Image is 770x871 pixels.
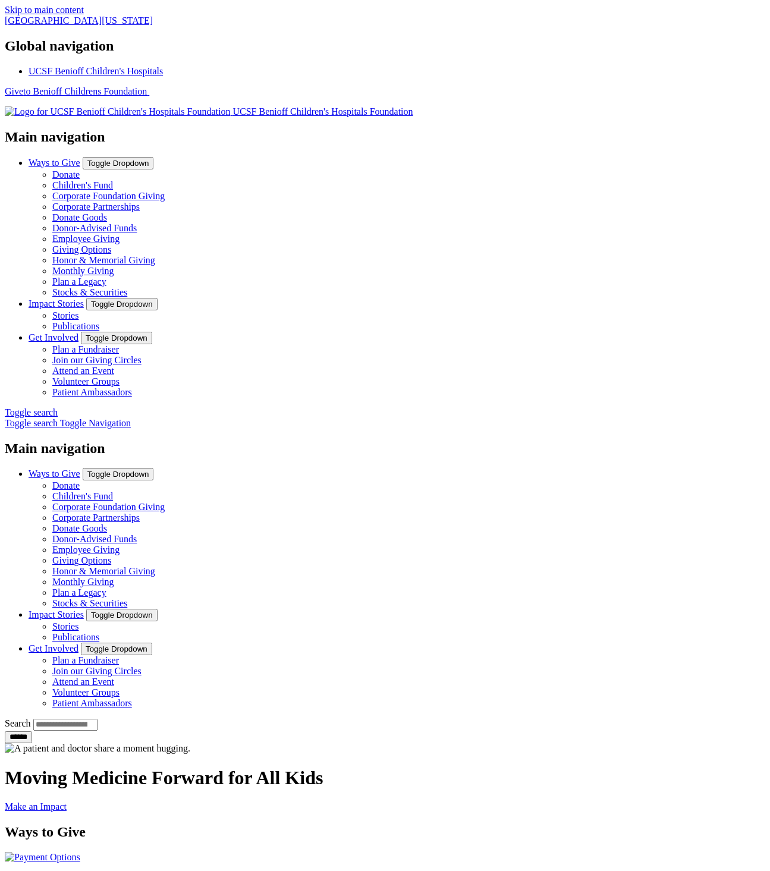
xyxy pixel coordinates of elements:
[5,441,765,457] h2: Main navigation
[52,523,107,533] a: Donate Goods
[52,191,165,201] a: Corporate Foundation Giving
[29,609,84,620] a: Impact Stories
[5,718,31,728] label: Search
[52,666,142,676] a: Join our Giving Circles
[23,86,147,96] span: to Benioff Childrens Foundation
[5,418,58,428] span: Toggle search
[5,824,765,840] h2: Ways to Give
[86,609,158,621] button: Toggle Dropdown
[52,566,155,576] a: Honor & Memorial Giving
[5,129,765,145] h2: Main navigation
[5,106,413,117] a: UCSF Benioff Children's Hospitals Foundation
[52,234,120,244] a: Employee Giving
[52,677,114,687] a: Attend an Event
[29,298,84,309] a: Impact Stories
[5,5,84,15] a: Skip to main content
[52,202,140,212] a: Corporate Partnerships
[52,344,119,354] a: Plan a Fundraiser
[81,643,152,655] button: Toggle Dropdown
[52,255,155,265] a: Honor & Memorial Giving
[52,491,113,501] a: Children's Fund
[52,598,127,608] a: Stocks & Securities
[52,376,120,386] a: Volunteer Groups
[52,244,111,254] a: Giving Options
[52,587,106,598] a: Plan a Legacy
[52,266,114,276] a: Monthly Giving
[5,801,67,812] a: Make an Impact
[52,387,132,397] a: Patient Ambassadors
[52,621,78,631] a: Stories
[81,332,152,344] button: Toggle Dropdown
[52,480,80,490] a: Donate
[29,332,78,342] a: Get Involved
[52,180,113,190] a: Children's Fund
[52,212,107,222] a: Donate Goods
[5,106,230,117] img: Logo for UCSF Benioff Children's Hospitals Foundation
[52,632,99,642] a: Publications
[232,106,413,117] span: UCSF Benioff Children's Hospitals Foundation
[5,38,765,54] h2: Global navigation
[52,287,127,297] a: Stocks & Securities
[52,276,106,287] a: Plan a Legacy
[5,15,153,26] a: [GEOGRAPHIC_DATA][US_STATE]
[52,655,119,665] a: Plan a Fundraiser
[29,468,80,479] a: Ways to Give
[5,407,58,417] span: Toggle search
[52,534,137,544] a: Donor-Advised Funds
[29,158,80,168] a: Ways to Give
[29,643,78,653] a: Get Involved
[52,366,114,376] a: Attend an Event
[5,743,190,754] img: A patient and doctor share a moment hugging.
[52,310,78,320] a: Stories
[52,687,120,697] a: Volunteer Groups
[83,157,154,169] button: Toggle Dropdown
[52,555,111,565] a: Giving Options
[5,86,149,96] a: Giveto Benioff Childrens Foundation
[52,698,132,708] a: Patient Ambassadors
[83,468,154,480] button: Toggle Dropdown
[52,502,165,512] a: Corporate Foundation Giving
[86,298,158,310] button: Toggle Dropdown
[60,418,131,428] span: Toggle Navigation
[52,355,142,365] a: Join our Giving Circles
[52,577,114,587] a: Monthly Giving
[52,321,99,331] a: Publications
[52,169,80,180] a: Donate
[29,66,163,76] a: UCSF Benioff Children's Hospitals
[5,852,80,863] img: Payment Options
[52,512,140,523] a: Corporate Partnerships
[52,545,120,555] a: Employee Giving
[52,223,137,233] a: Donor-Advised Funds
[5,767,765,789] h1: Moving Medicine Forward for All Kids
